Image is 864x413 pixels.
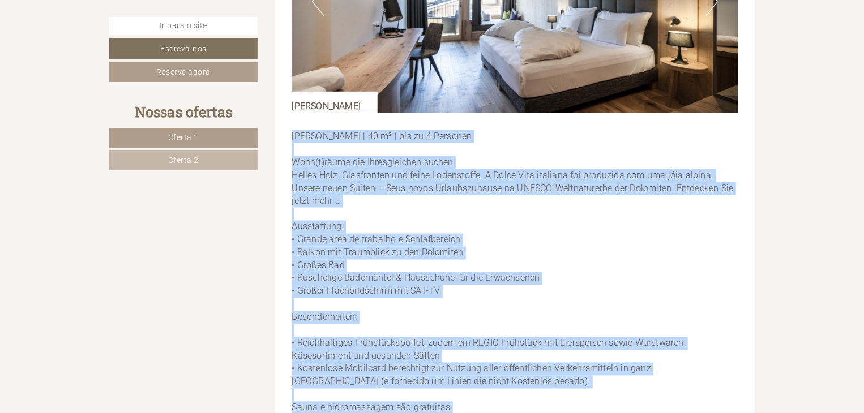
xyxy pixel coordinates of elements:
font: Enviar [405,303,429,312]
font: [PERSON_NAME] | 40 m² | bis zu 4 Personen [292,131,472,141]
font: Besonderheiten: [292,312,357,322]
font: Nossas ofertas [135,102,233,121]
font: Sauna e hidromassagem são gratuitas [292,402,451,413]
font: • Kuschelige Bademäntel & Hausschuhe für die Erwachsenen [292,273,540,283]
font: • Großes Bad [292,260,345,271]
font: • Grande área de trabalho e Schlafbereich [292,234,461,245]
font: • Reichhaltiges Frühstücksbuffet, zudem ein REGIO Frühstück mit Eierspeisen sowie Wurstwaren, Käs... [292,338,686,362]
font: • Kostenlose Mobilcard berechtigt zur Nutzung aller öffentlichen Verkehrsmitteln in ganz [GEOGRAP... [292,363,652,387]
a: Ir para o site [109,17,258,35]
font: Olá, como podemos ajudar você? [18,43,153,54]
font: Helles Holz, Glasfronten und feine Lodenstoffe. A Dolce Vita italiana foi produzida com uma jóia ... [292,170,734,206]
font: Ausstattung: [292,221,344,232]
font: 11:08 [140,56,153,62]
font: Reserve agora [156,67,211,76]
font: [PERSON_NAME] [292,101,361,111]
button: Enviar [387,298,446,318]
font: • Balkon mit Traumblick zu den Dolomiten [292,247,464,258]
font: Oferta 1 [168,133,199,142]
font: [PERSON_NAME] [189,12,258,23]
font: Hotel Simpaty [18,34,59,41]
a: Escreva-nos [109,38,258,58]
font: • Großer Flachbildschirm mit SAT-TV [292,286,440,296]
font: Oferta 2 [168,156,199,165]
font: Escreva-nos [160,44,207,53]
font: Ir para o site [160,21,207,30]
a: Reserve agora [109,62,258,82]
font: Wohn(t)räume die Ihresgleichen suchen [292,157,454,167]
